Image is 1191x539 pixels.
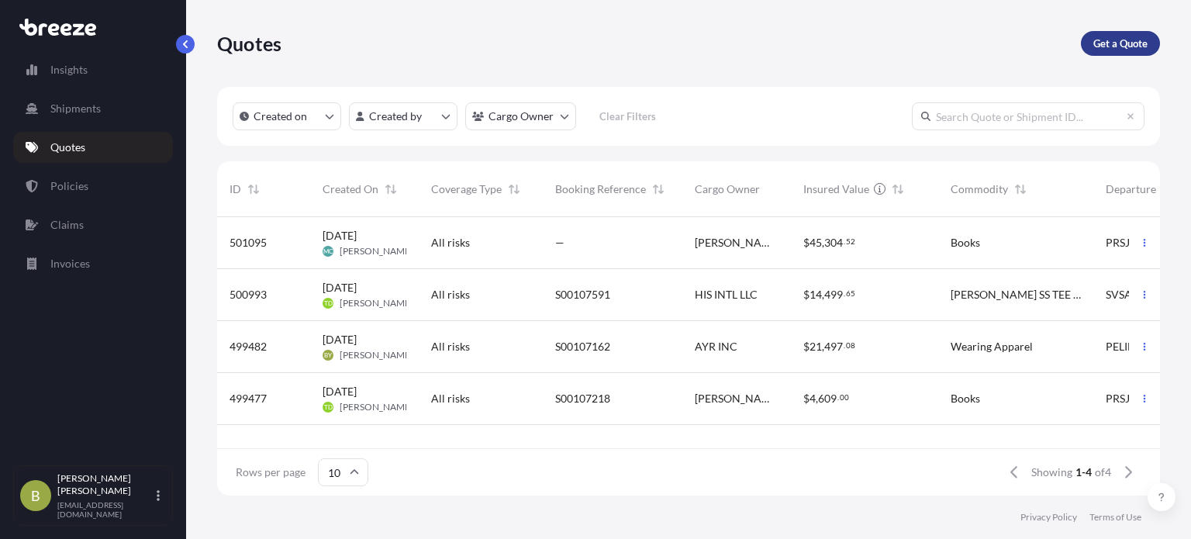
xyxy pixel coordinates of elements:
[555,391,610,406] span: S00107218
[323,228,357,244] span: [DATE]
[324,347,332,363] span: BY
[846,343,855,348] span: 08
[803,289,810,300] span: $
[230,287,267,302] span: 500993
[50,140,85,155] p: Quotes
[555,287,610,302] span: S00107591
[810,289,822,300] span: 14
[844,239,845,244] span: .
[236,465,306,480] span: Rows per page
[13,54,173,85] a: Insights
[810,237,822,248] span: 45
[695,235,778,250] span: [PERSON_NAME] PRO INC
[50,62,88,78] p: Insights
[431,235,470,250] span: All risks
[818,393,837,404] span: 609
[846,239,855,244] span: 52
[810,341,822,352] span: 21
[803,341,810,352] span: $
[912,102,1144,130] input: Search Quote or Shipment ID...
[230,181,241,197] span: ID
[1106,391,1137,406] span: PRSJU
[323,280,357,295] span: [DATE]
[844,291,845,296] span: .
[584,104,671,129] button: Clear Filters
[803,237,810,248] span: $
[951,287,1081,302] span: [PERSON_NAME] SS TEE SILLY ME BUNNY
[1106,287,1137,302] span: SVSAL
[695,287,758,302] span: HIS INTL LLC
[822,237,824,248] span: ,
[13,132,173,163] a: Quotes
[340,297,413,309] span: [PERSON_NAME]
[1031,465,1072,480] span: Showing
[431,181,502,197] span: Coverage Type
[810,393,816,404] span: 4
[13,171,173,202] a: Policies
[649,180,668,199] button: Sort
[840,395,849,400] span: 00
[431,339,470,354] span: All risks
[50,256,90,271] p: Invoices
[323,244,333,259] span: MC
[695,391,778,406] span: [PERSON_NAME] PRO INC
[340,349,413,361] span: [PERSON_NAME]
[13,93,173,124] a: Shipments
[13,248,173,279] a: Invoices
[13,209,173,240] a: Claims
[431,391,470,406] span: All risks
[599,109,656,124] p: Clear Filters
[951,235,980,250] span: Books
[230,339,267,354] span: 499482
[1095,465,1111,480] span: of 4
[846,291,855,296] span: 65
[505,180,523,199] button: Sort
[50,178,88,194] p: Policies
[822,341,824,352] span: ,
[695,339,737,354] span: AYR INC
[824,289,843,300] span: 499
[555,181,646,197] span: Booking Reference
[381,180,400,199] button: Sort
[889,180,907,199] button: Sort
[50,217,84,233] p: Claims
[244,180,263,199] button: Sort
[803,181,869,197] span: Insured Value
[803,393,810,404] span: $
[555,339,610,354] span: S00107162
[324,295,333,311] span: TD
[1011,180,1030,199] button: Sort
[1106,235,1137,250] span: PRSJU
[323,384,357,399] span: [DATE]
[1081,31,1160,56] a: Get a Quote
[1159,180,1178,199] button: Sort
[555,235,564,250] span: —
[951,391,980,406] span: Books
[1106,339,1137,354] span: PELIM
[57,472,154,497] p: [PERSON_NAME] [PERSON_NAME]
[822,289,824,300] span: ,
[951,339,1033,354] span: Wearing Apparel
[217,31,281,56] p: Quotes
[465,102,576,130] button: cargoOwner Filter options
[1106,181,1156,197] span: Departure
[431,287,470,302] span: All risks
[31,488,40,503] span: B
[488,109,554,124] p: Cargo Owner
[230,235,267,250] span: 501095
[233,102,341,130] button: createdOn Filter options
[254,109,307,124] p: Created on
[1075,465,1092,480] span: 1-4
[1089,511,1141,523] a: Terms of Use
[951,181,1008,197] span: Commodity
[1020,511,1077,523] p: Privacy Policy
[324,399,333,415] span: TD
[340,245,413,257] span: [PERSON_NAME]
[323,181,378,197] span: Created On
[50,101,101,116] p: Shipments
[1093,36,1148,51] p: Get a Quote
[230,391,267,406] span: 499477
[340,401,413,413] span: [PERSON_NAME]
[816,393,818,404] span: ,
[323,332,357,347] span: [DATE]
